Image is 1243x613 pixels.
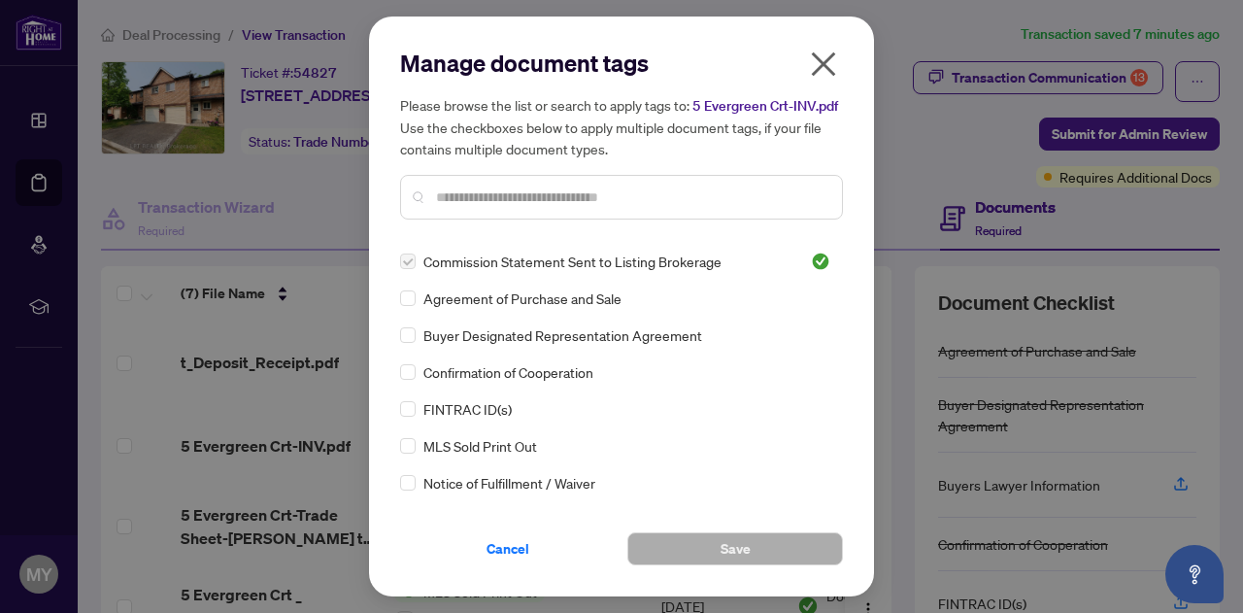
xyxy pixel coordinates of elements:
span: 5 Evergreen Crt-INV.pdf [692,97,838,115]
h5: Please browse the list or search to apply tags to: Use the checkboxes below to apply multiple doc... [400,94,843,159]
span: MLS Sold Print Out [423,435,537,457]
span: close [808,49,839,80]
button: Save [627,532,843,565]
img: status [811,252,830,271]
span: Approved [811,252,830,271]
span: Agreement of Purchase and Sale [423,288,621,309]
span: Buyer Designated Representation Agreement [423,324,702,346]
h2: Manage document tags [400,48,843,79]
button: Cancel [400,532,616,565]
span: Notice of Fulfillment / Waiver [423,472,595,494]
span: Cancel [487,533,529,564]
button: Open asap [1165,545,1224,603]
span: Commission Statement Sent to Listing Brokerage [423,251,722,272]
span: Confirmation of Cooperation [423,361,593,383]
span: FINTRAC ID(s) [423,398,512,420]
